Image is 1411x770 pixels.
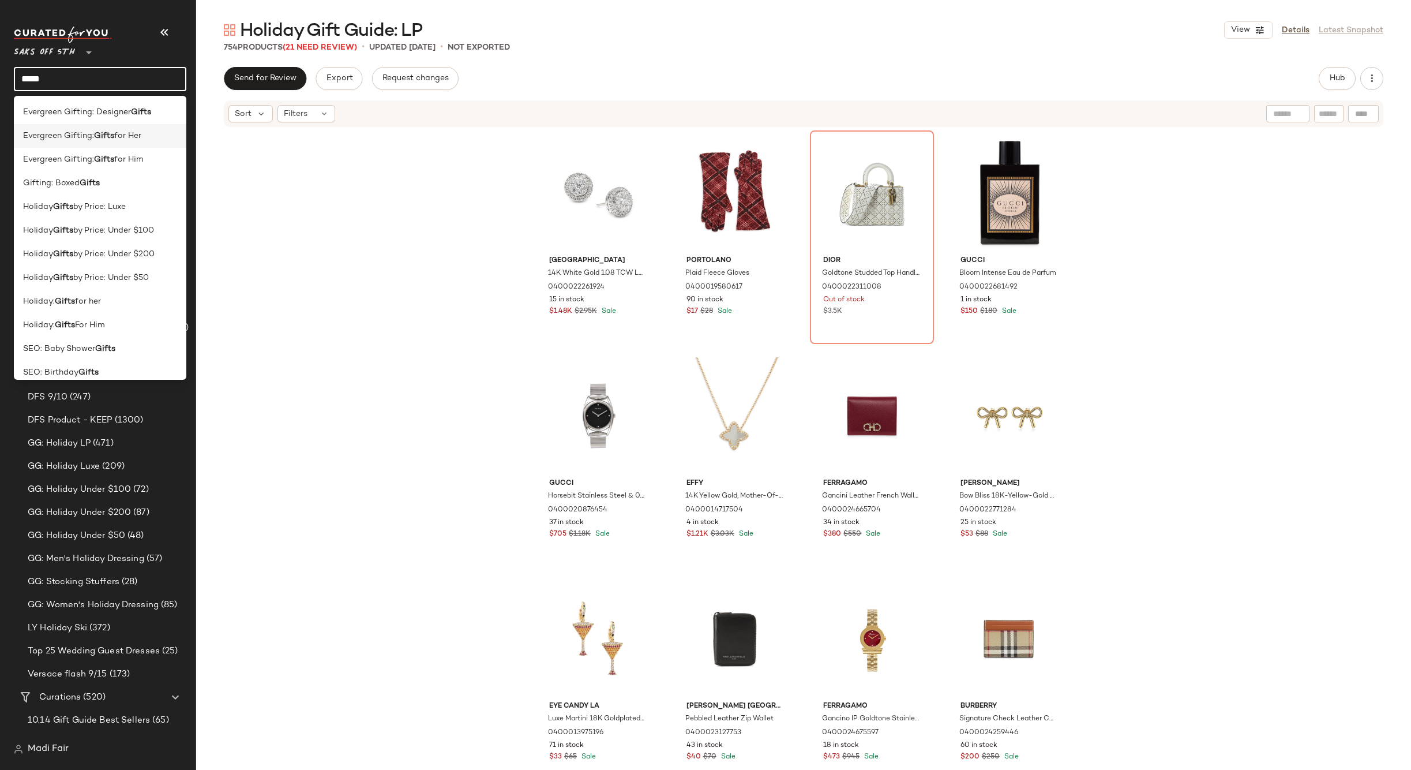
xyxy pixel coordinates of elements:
span: 25 in stock [960,518,996,528]
span: Sale [715,308,732,315]
span: (1300) [112,414,144,427]
img: svg%3e [224,24,235,36]
span: Gucci [960,256,1058,266]
span: $2.95K [575,306,597,317]
span: Horsebit Stainless Steel & 0.02 TCW Diamond Bracelet Watch/34MM [548,491,646,502]
img: 0400022311008 [814,134,930,251]
b: Gifts [131,106,151,118]
span: 0400024675597 [822,728,879,738]
span: $945 [842,752,860,762]
span: 0400014717504 [685,505,743,515]
span: Portolano [686,256,784,266]
span: Curations [39,691,81,704]
span: Pebbled Leather Zip Wallet [685,714,774,724]
span: SEO: Baby Shower [23,343,95,355]
span: $53 [960,529,973,540]
span: Sale [990,530,1007,538]
span: Bow Bliss 18K-Yellow-Gold Vermeil & Sterling Silver Stud Earrings [959,491,1057,502]
span: $40 [686,752,701,762]
span: 754 [224,43,238,52]
span: Effy [686,479,784,489]
span: 43 in stock [686,741,723,751]
span: by Price: Luxe [73,201,126,213]
span: (471) [91,437,114,450]
span: Bloom Intense Eau de Parfum [959,268,1056,279]
span: 0400013975196 [548,728,603,738]
b: Gifts [53,201,73,213]
span: GG: Holiday Under $50 [28,529,125,543]
span: Dior [823,256,921,266]
b: Gifts [78,367,99,379]
span: Holiday [23,272,53,284]
span: 14K Yellow Gold, Mother-Of-Pearl & 0.11 TCW Diamond Pendant Necklace [685,491,783,502]
span: Gifting: Boxed [23,177,80,189]
span: $250 [982,752,1000,762]
img: 0400022681492 [951,134,1067,251]
span: (57) [144,552,163,566]
b: Gifts [95,343,115,355]
p: updated [DATE] [369,42,436,54]
span: 10.14 Gift Guide Best Sellers [28,714,150,727]
span: Luxe Martini 18K Goldplated & Cubic Zirconia Huggie Earrings [548,714,646,724]
span: (21 Need Review) [283,43,357,52]
span: $1.18K [569,529,591,540]
span: Sale [593,530,610,538]
img: 0400024259446_ARCHIVEBEIGE [951,580,1067,697]
span: Versace flash 9/15 [28,668,107,681]
span: Export [325,74,352,83]
span: 0400023127753 [685,728,741,738]
span: Sale [864,530,880,538]
span: $65 [564,752,577,762]
span: View [1230,25,1250,35]
span: Sale [599,308,616,315]
span: $70 [703,752,716,762]
span: for Him [114,154,144,166]
span: Burberry [960,701,1058,712]
span: $88 [975,529,988,540]
span: (61) [144,737,162,750]
span: 90 in stock [686,295,723,305]
span: DFS Product - KEEP [28,414,112,427]
span: $1.21K [686,529,708,540]
b: Gifts [55,319,75,331]
span: 1 in stock [960,295,992,305]
img: 0400014717504 [677,357,793,474]
span: Sale [719,753,735,761]
span: (372) [87,622,110,635]
span: 0400024259446 [959,728,1018,738]
span: (85) [159,599,178,612]
span: (65) [150,714,169,727]
span: Gancini Leather French Wallet [822,491,920,502]
button: Send for Review [224,67,306,90]
span: Sale [1002,753,1019,761]
span: (28) [119,575,138,589]
span: GG: Men's Holiday Dressing [28,552,144,566]
span: • [362,40,365,54]
span: 0400020876454 [548,505,607,515]
span: 4 in stock [686,518,719,528]
span: Holiday [23,201,53,213]
p: Not Exported [448,42,510,54]
span: 37 in stock [549,518,584,528]
span: for Her [114,130,141,142]
img: 0400022771284_YELLOWGOLD [951,357,1067,474]
span: GG: Stocking Stuffers [28,575,119,589]
span: $473 [823,752,840,762]
span: DFS 9/10 [28,391,67,404]
img: 0400019580617_CRANBERRY [677,134,793,251]
span: [GEOGRAPHIC_DATA] [549,256,647,266]
span: (209) [100,460,125,473]
b: Gifts [53,272,73,284]
img: 0400023127753_BLACK [677,580,793,697]
span: by Price: Under $50 [73,272,149,284]
b: Gifts [55,296,75,308]
b: Gifts [53,225,73,237]
span: (87) [131,506,149,519]
span: 15 in stock [549,295,584,305]
span: Out of stock [823,295,865,305]
span: Eye Candy LA [549,701,647,712]
span: [PERSON_NAME] [960,479,1058,489]
button: View [1224,21,1273,39]
span: SEO: Birthday [23,367,78,379]
span: Ferragamo [823,701,921,712]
